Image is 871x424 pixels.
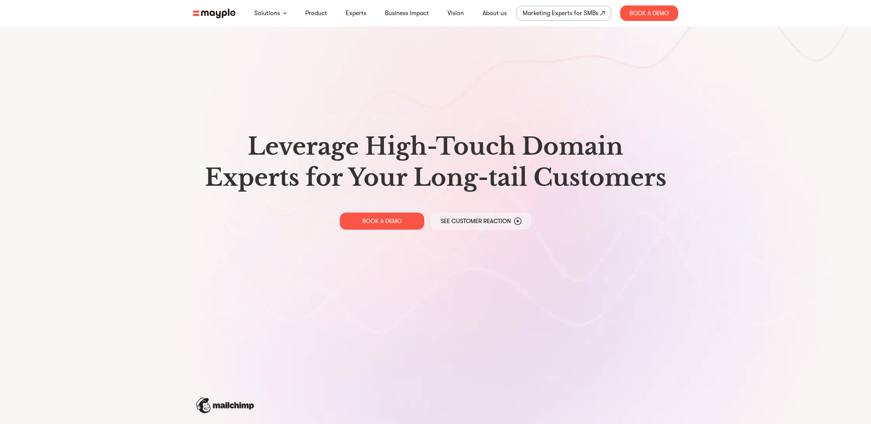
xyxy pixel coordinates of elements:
a: Business Impact [385,9,429,18]
p: See Customer Reaction [441,217,511,225]
a: See Customer Reaction [430,213,531,230]
img: mayple-logo [193,9,236,18]
a: About us [483,9,507,18]
a: Marketing Experts for SMBs [516,6,611,21]
img: arrow-down [283,12,287,14]
img: mailchimp-logo [196,398,254,413]
p: BOOK A DEMO [362,217,402,225]
h1: Leverage High-Touch Domain Experts for Your Long-tail Customers [199,131,672,193]
a: Experts [346,9,366,18]
a: BOOK A DEMO [340,213,424,230]
a: Solutions [254,9,280,18]
div: Marketing Experts for SMBs [523,8,598,19]
div: Book A Demo [620,5,678,21]
a: Product [305,9,327,18]
a: Vision [448,9,464,18]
